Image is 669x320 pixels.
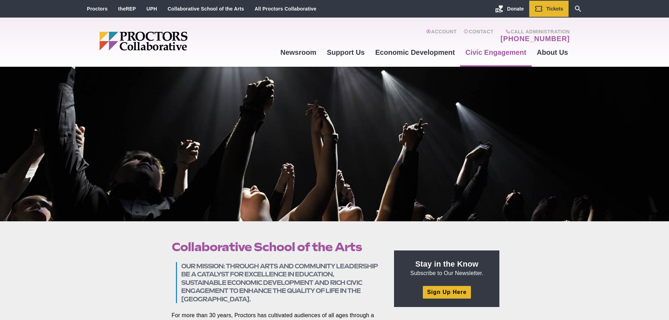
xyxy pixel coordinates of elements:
a: All Proctors Collaborative [255,6,316,12]
a: Sign Up Here [423,286,471,298]
a: Account [426,29,457,43]
img: Proctors logo [99,32,242,51]
a: Donate [490,1,529,17]
span: Donate [507,6,524,12]
a: Support Us [322,43,370,62]
a: Proctors [87,6,108,12]
a: Economic Development [370,43,460,62]
strong: Stay in the Know [415,260,479,268]
h3: Our mission: Through arts and community leadership be a catalyst for excellence in education, sus... [181,262,378,303]
a: Contact [464,29,493,43]
a: Tickets [529,1,569,17]
span: Tickets [546,6,563,12]
a: About Us [532,43,573,62]
a: Collaborative School of the Arts [168,6,244,12]
a: theREP [118,6,136,12]
a: Search [569,1,588,17]
a: [PHONE_NUMBER] [500,34,570,43]
a: Civic Engagement [460,43,531,62]
a: Newsroom [275,43,321,62]
a: UPH [146,6,157,12]
span: Call Administration [498,29,570,34]
p: Subscribe to Our Newsletter. [402,259,491,277]
h1: Collaborative School of the Arts [172,240,378,254]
